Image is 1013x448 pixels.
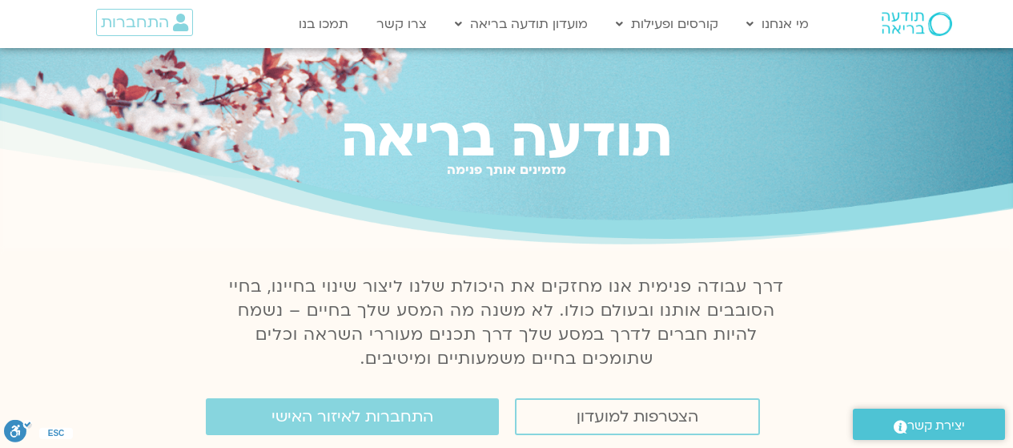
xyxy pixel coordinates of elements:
a: מועדון תודעה בריאה [447,9,596,39]
a: הצטרפות למועדון [515,398,760,435]
span: התחברות [101,14,169,31]
a: התחברות [96,9,193,36]
a: תמכו בנו [291,9,356,39]
span: התחברות לאיזור האישי [271,408,433,426]
a: קורסים ופעילות [608,9,726,39]
img: תודעה בריאה [882,12,952,36]
a: צרו קשר [368,9,435,39]
a: התחברות לאיזור האישי [206,398,499,435]
a: מי אנחנו [738,9,817,39]
p: דרך עבודה פנימית אנו מחזקים את היכולת שלנו ליצור שינוי בחיינו, בחיי הסובבים אותנו ובעולם כולו. לא... [220,275,794,371]
span: הצטרפות למועדון [577,408,698,426]
a: יצירת קשר [853,409,1005,440]
span: יצירת קשר [907,415,965,437]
